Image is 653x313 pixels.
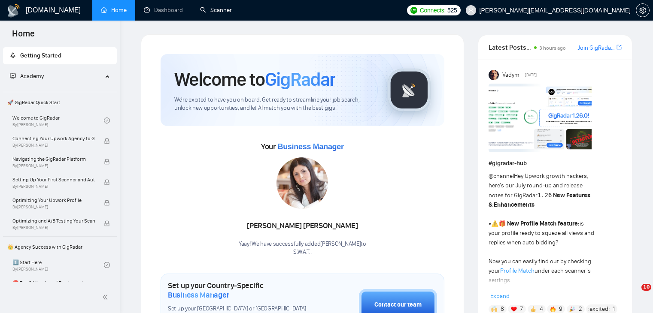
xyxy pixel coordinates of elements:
img: 👍 [530,306,536,312]
span: By [PERSON_NAME] [12,184,95,189]
span: lock [104,220,110,226]
img: Vadym [489,70,499,80]
p: S.W.A.T. . [239,248,366,256]
img: 1706119779818-multi-117.jpg [276,157,328,209]
img: ❤️ [511,306,517,312]
a: 1️⃣ Start HereBy[PERSON_NAME] [12,256,104,274]
span: Business Manager [277,142,343,151]
button: setting [636,3,650,17]
span: Expand [490,292,510,300]
strong: New Profile Match feature: [507,220,580,227]
div: Contact our team [374,300,422,310]
span: @channel [489,172,514,180]
span: 10 [641,284,651,291]
img: gigradar-logo.png [388,69,431,111]
a: Welcome to GigRadarBy[PERSON_NAME] [12,111,104,130]
span: lock [104,138,110,144]
span: By [PERSON_NAME] [12,225,95,230]
h1: Welcome to [174,68,335,91]
span: [DATE] [525,71,537,79]
span: 🎁 [498,220,506,227]
span: Your [261,142,344,151]
span: export [617,44,622,51]
span: Latest Posts from the GigRadar Community [489,42,532,53]
span: 🚀 GigRadar Quick Start [4,94,116,111]
span: check-circle [104,117,110,123]
span: Connecting Your Upwork Agency to GigRadar [12,134,95,143]
a: searchScanner [200,6,232,14]
img: logo [7,4,21,18]
span: By [PERSON_NAME] [12,163,95,169]
span: lock [104,200,110,206]
h1: # gigradar-hub [489,159,622,168]
span: Business Manager [168,290,229,300]
span: Connects: [420,6,446,15]
span: Home [5,27,42,45]
span: Optimizing and A/B Testing Your Scanner for Better Results [12,217,95,225]
iframe: Intercom live chat [624,284,644,304]
span: Academy [20,72,44,80]
span: By [PERSON_NAME] [12,143,95,148]
span: rocket [10,52,16,58]
a: Join GigRadar Slack Community [577,43,615,53]
a: export [617,43,622,51]
a: homeHome [101,6,127,14]
span: ⚠️ [491,220,498,227]
a: Profile Match [500,267,535,274]
span: Navigating the GigRadar Platform [12,155,95,163]
img: upwork-logo.png [410,7,417,14]
h1: Set up your Country-Specific [168,281,316,300]
span: check-circle [104,262,110,268]
span: 3 hours ago [539,45,566,51]
img: 🔥 [550,306,556,312]
span: user [468,7,474,13]
span: Setting Up Your First Scanner and Auto-Bidder [12,175,95,184]
span: Getting Started [20,52,61,59]
span: Optimizing Your Upwork Profile [12,196,95,205]
li: Getting Started [3,47,117,64]
span: GigRadar [265,68,335,91]
span: Academy [10,72,44,80]
span: We're excited to have you on board. Get ready to streamline your job search, unlock new opportuni... [174,96,374,112]
a: setting [636,7,650,14]
code: 1.26 [538,192,552,199]
span: 👑 Agency Success with GigRadar [4,238,116,256]
div: [PERSON_NAME] [PERSON_NAME] [239,219,366,233]
span: By [PERSON_NAME] [12,205,95,210]
img: 🎉 [569,306,575,312]
span: lock [104,179,110,185]
img: F09AC4U7ATU-image.png [489,84,592,152]
span: setting [636,7,649,14]
span: 525 [447,6,457,15]
a: dashboardDashboard [144,6,183,14]
span: Vadym [502,70,519,80]
span: fund-projection-screen [10,73,16,79]
span: ⛔ Top 3 Mistakes of Pro Agencies [12,279,95,287]
span: double-left [102,293,111,301]
div: Yaay! We have successfully added [PERSON_NAME] to [239,240,366,256]
img: 🙌 [491,306,497,312]
span: lock [104,159,110,165]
